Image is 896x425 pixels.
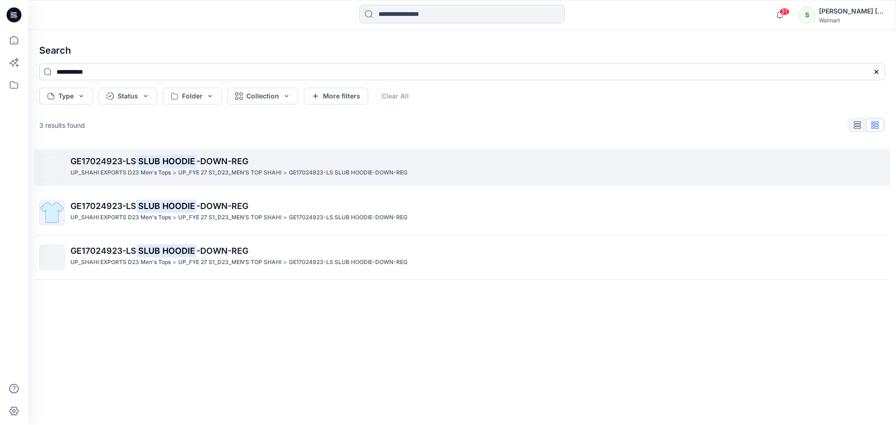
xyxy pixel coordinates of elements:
span: -DOWN-REG [196,156,248,166]
p: UP_FYE 27 S1_D23_MEN’S TOP SHAHI [178,213,281,223]
p: > [283,168,287,178]
p: UP_SHAHI EXPORTS D23 Men's Tops [70,168,171,178]
span: GE17024923-LS [70,156,136,166]
p: UP_FYE 27 S1_D23_MEN’S TOP SHAHI [178,258,281,267]
p: > [283,213,287,223]
p: > [173,213,176,223]
span: -DOWN-REG [196,246,248,256]
div: Walmart [819,17,884,24]
p: > [283,258,287,267]
mark: SLUB HOODIE [136,199,196,212]
p: GE17024923-LS SLUB HOODIE-DOWN-REG [289,168,407,178]
mark: SLUB HOODIE [136,244,196,257]
a: GE17024923-LSSLUB HOODIE-DOWN-REGUP_SHAHI EXPORTS D23 Men's Tops>UP_FYE 27 S1_D23_MEN’S TOP SHAHI... [34,149,890,186]
span: GE17024923-LS [70,246,136,256]
span: GE17024923-LS [70,201,136,211]
div: [PERSON_NAME] ​[PERSON_NAME] [819,6,884,17]
p: UP_SHAHI EXPORTS D23 Men's Tops [70,258,171,267]
p: UP_SHAHI EXPORTS D23 Men's Tops [70,213,171,223]
p: UP_FYE 27 S1_D23_MEN’S TOP SHAHI [178,168,281,178]
span: -DOWN-REG [196,201,248,211]
p: 3 results found [39,120,85,130]
p: > [173,258,176,267]
button: Status [98,88,157,105]
a: GE17024923-LSSLUB HOODIE-DOWN-REGUP_SHAHI EXPORTS D23 Men's Tops>UP_FYE 27 S1_D23_MEN’S TOP SHAHI... [34,194,890,231]
button: Type [39,88,93,105]
p: > [173,168,176,178]
span: 31 [779,8,790,15]
h4: Search [32,37,892,63]
a: GE17024923-LSSLUB HOODIE-DOWN-REGUP_SHAHI EXPORTS D23 Men's Tops>UP_FYE 27 S1_D23_MEN’S TOP SHAHI... [34,239,890,276]
mark: SLUB HOODIE [136,154,196,167]
button: Folder [163,88,222,105]
p: GE17024923-LS SLUB HOODIE-DOWN-REG [289,213,407,223]
button: More filters [304,88,368,105]
div: S​ [798,7,815,23]
p: GE17024923-LS SLUB HOODIE-DOWN-REG [289,258,407,267]
button: Collection [227,88,298,105]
